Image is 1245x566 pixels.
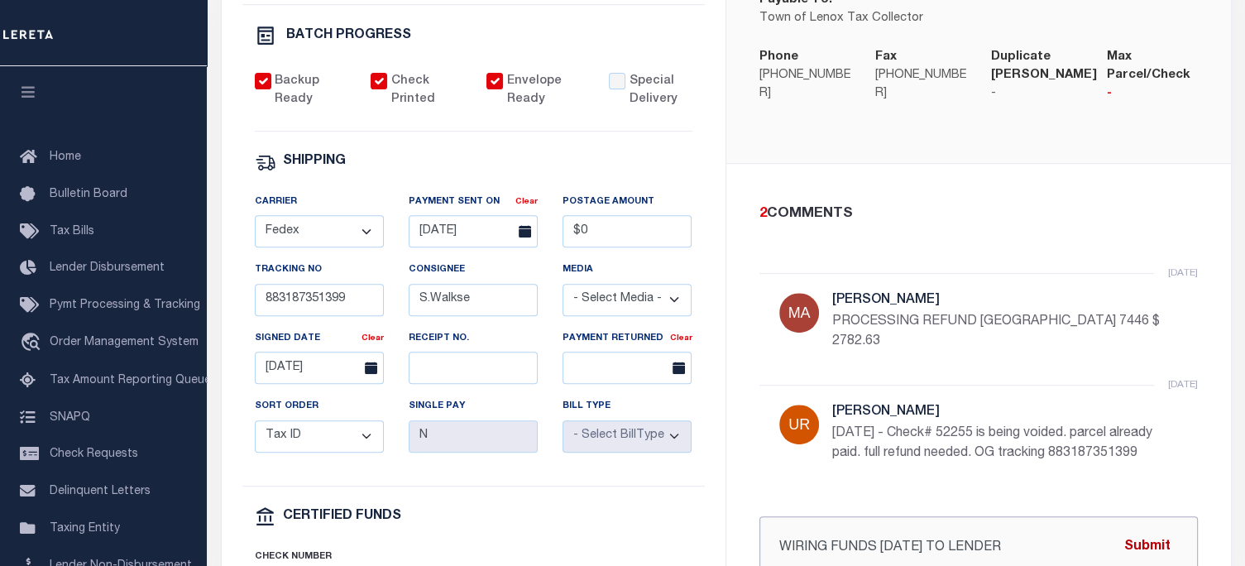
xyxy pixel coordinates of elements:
input: $ [563,215,692,247]
button: Submit [1113,530,1181,564]
label: Single Pay [409,400,465,414]
span: Tax Amount Reporting Queue [50,375,211,386]
label: Max Parcel/Check [1107,48,1198,85]
span: Taxing Entity [50,523,120,535]
p: [DATE] - Check# 52255 is being voided. parcel already paid. full refund needed. OG tracking 88318... [832,424,1178,463]
span: Order Management System [50,337,199,348]
span: Pymt Processing & Tracking [50,300,200,311]
span: Tax Bills [50,226,94,237]
p: [PHONE_NUMBER] [759,67,850,103]
label: Envelope Ready [507,73,570,109]
h6: SHIPPING [283,155,346,169]
img: Martinez, Myrna [779,293,819,333]
label: Check Printed [391,73,447,109]
span: Lender Disbursement [50,262,165,274]
h6: BATCH PROGRESS [286,29,411,42]
p: - [991,85,1082,103]
span: SNAPQ [50,411,90,423]
label: Consignee [409,263,465,277]
p: PROCESSING REFUND [GEOGRAPHIC_DATA] 7446 $ 2782.63 [832,312,1178,352]
span: Delinquent Letters [50,486,151,497]
label: Signed Date [255,332,320,346]
span: Bulletin Board [50,189,127,200]
p: [PHONE_NUMBER] [875,67,966,103]
label: Tracking No [255,263,322,277]
label: Payment Returned [563,332,663,346]
p: [DATE] [1168,266,1198,281]
img: Urbina, Matthew [779,405,819,444]
label: Duplicate [PERSON_NAME] [991,48,1097,85]
label: Special Delivery [630,73,692,109]
label: Carrier [255,195,297,209]
p: - [1107,85,1198,103]
div: COMMENTS [759,204,1191,225]
label: Payment Sent On [409,195,500,209]
span: Check Requests [50,448,138,460]
label: Media [563,263,593,277]
h6: CERTIFIED FUNDS [283,510,401,524]
span: Home [50,151,81,163]
label: Check Number [255,550,332,564]
a: Clear [362,334,384,343]
label: Phone [759,48,798,67]
h5: [PERSON_NAME] [832,405,1178,420]
label: Fax [875,48,897,67]
span: 2 [759,207,767,221]
label: Postage Amount [563,195,654,209]
label: Backup Ready [275,73,331,109]
i: travel_explore [20,333,46,354]
p: Town of Lenox Tax Collector [759,10,966,28]
h5: [PERSON_NAME] [832,293,1178,309]
a: Clear [669,334,692,343]
p: [DATE] [1168,377,1198,392]
label: Sort Order [255,400,318,414]
a: Clear [515,198,538,206]
label: Receipt No. [409,332,469,346]
label: Bill Type [563,400,611,414]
